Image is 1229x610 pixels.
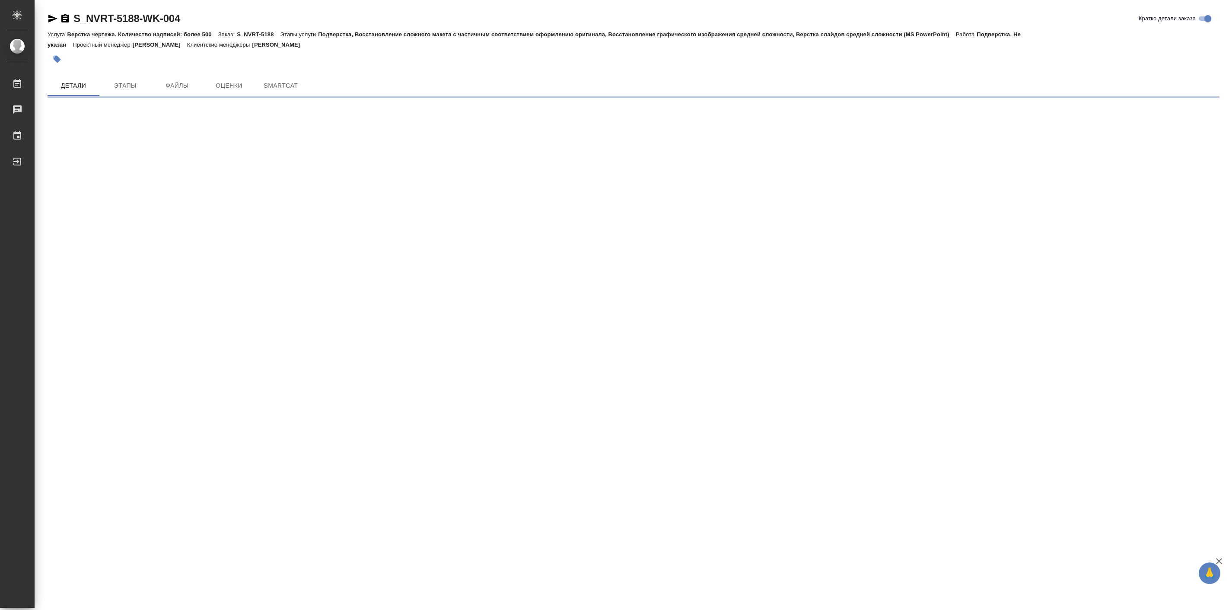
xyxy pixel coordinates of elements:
[73,13,180,24] a: S_NVRT-5188-WK-004
[48,31,67,38] p: Услуга
[187,41,252,48] p: Клиентские менеджеры
[53,80,94,91] span: Детали
[208,80,250,91] span: Оценки
[218,31,237,38] p: Заказ:
[252,41,306,48] p: [PERSON_NAME]
[133,41,187,48] p: [PERSON_NAME]
[956,31,977,38] p: Работа
[1199,562,1220,584] button: 🙏
[48,50,67,69] button: Добавить тэг
[237,31,280,38] p: S_NVRT-5188
[280,31,318,38] p: Этапы услуги
[48,13,58,24] button: Скопировать ссылку для ЯМессенджера
[67,31,218,38] p: Верстка чертежа. Количество надписей: более 500
[318,31,955,38] p: Подверстка, Восстановление сложного макета с частичным соответствием оформлению оригинала, Восста...
[1139,14,1196,23] span: Кратко детали заказа
[260,80,302,91] span: SmartCat
[73,41,132,48] p: Проектный менеджер
[60,13,70,24] button: Скопировать ссылку
[105,80,146,91] span: Этапы
[1202,564,1217,582] span: 🙏
[156,80,198,91] span: Файлы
